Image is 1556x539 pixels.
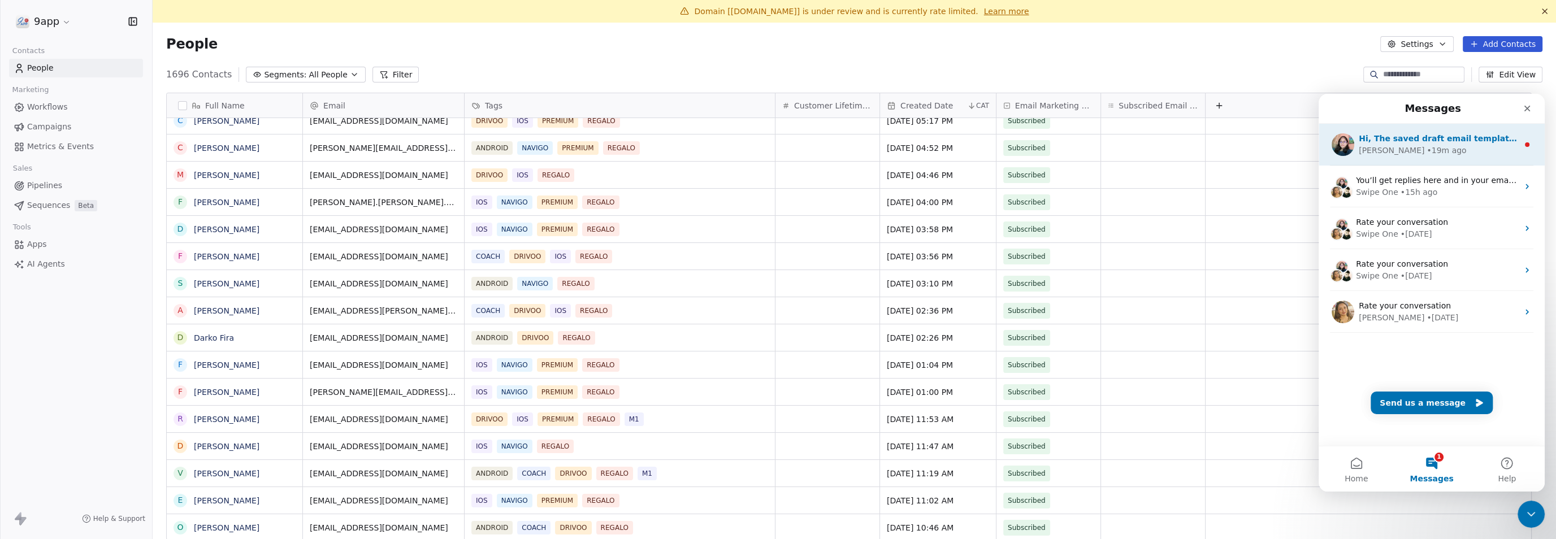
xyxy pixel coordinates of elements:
img: Siddarth avatar [21,133,34,147]
span: [EMAIL_ADDRESS][DOMAIN_NAME] [310,414,457,425]
span: Hi, The saved draft email templates (within the campaigns section) can be updated within the Draf... [40,40,1063,49]
span: Subscribed [1008,495,1046,506]
a: [PERSON_NAME] [194,116,259,125]
span: PREMIUM [537,385,578,399]
span: NAVIGO [497,223,532,236]
div: D [177,440,184,452]
a: [PERSON_NAME] [194,469,259,478]
button: Send us a message [52,298,174,320]
div: F [178,250,183,262]
span: M1 [638,467,657,480]
a: [PERSON_NAME] [194,442,259,451]
span: IOS [512,114,533,128]
span: M1 [625,412,644,426]
span: [DATE] 04:46 PM [887,169,989,181]
span: DRIVOO [509,304,545,318]
img: Siddarth avatar [21,175,34,189]
span: PREMIUM [537,494,578,507]
button: Edit View [1479,67,1542,82]
span: [EMAIL_ADDRESS][DOMAIN_NAME] [310,468,457,479]
div: V [177,467,183,479]
a: [PERSON_NAME] [194,388,259,397]
div: D [177,223,184,235]
button: Filter [372,67,419,82]
span: IOS [471,223,492,236]
span: [EMAIL_ADDRESS][DOMAIN_NAME] [310,441,457,452]
span: [EMAIL_ADDRESS][DOMAIN_NAME] [310,495,457,506]
a: Help & Support [82,514,145,523]
div: Swipe One [37,176,80,188]
span: IOS [512,412,533,426]
span: Rate your conversation [40,207,132,216]
a: Metrics & Events [9,137,143,156]
span: Subscribed [1008,414,1046,425]
span: REGALO [575,250,612,263]
span: Metrics & Events [27,141,94,153]
div: • [DATE] [108,218,140,230]
span: [EMAIL_ADDRESS][DOMAIN_NAME] [310,359,457,371]
div: F [178,359,183,371]
span: All People [309,69,347,81]
a: Workflows [9,98,143,116]
span: NAVIGO [497,440,532,453]
img: logo_con%20trasparenza.png [16,15,29,28]
span: Subscribed [1008,441,1046,452]
div: C [177,115,183,127]
span: REGALO [575,304,612,318]
div: D [177,332,184,344]
button: Settings [1380,36,1453,52]
span: [PERSON_NAME][EMAIL_ADDRESS][PERSON_NAME][DOMAIN_NAME] [310,386,457,398]
span: PREMIUM [557,141,598,155]
div: • 19m ago [108,51,148,63]
div: R [177,413,183,425]
span: Apps [27,238,47,250]
button: 9app [14,12,73,31]
span: [PERSON_NAME][EMAIL_ADDRESS][PERSON_NAME][DOMAIN_NAME] [310,142,457,154]
span: Full Name [205,100,245,111]
div: Swipe One [37,134,80,146]
div: A [177,305,183,316]
span: [DATE] 03:56 PM [887,251,989,262]
span: PREMIUM [537,223,578,236]
span: Customer Lifetime Value [794,100,873,111]
span: Home [26,381,49,389]
span: DRIVOO [555,521,591,534]
span: Workflows [27,101,68,113]
span: [EMAIL_ADDRESS][DOMAIN_NAME] [310,332,457,344]
span: DRIVOO [471,114,508,128]
span: Subscribed [1008,359,1046,371]
span: IOS [550,250,571,263]
a: [PERSON_NAME] [194,415,259,424]
span: Subscribed [1008,224,1046,235]
a: Campaigns [9,118,143,136]
a: Learn more [984,6,1029,17]
span: REGALO [583,412,619,426]
span: IOS [471,494,492,507]
span: NAVIGO [497,358,532,372]
span: REGALO [537,440,574,453]
span: Subscribed Email Categories [1119,100,1198,111]
div: • [DATE] [82,176,114,188]
a: [PERSON_NAME] [194,360,259,370]
span: Beta [75,200,97,211]
span: REGALO [583,114,619,128]
img: Harinder avatar [11,175,25,189]
a: Darko Fira [194,333,234,342]
span: Domain [[DOMAIN_NAME]] is under review and is currently rate limited. [695,7,978,16]
span: PREMIUM [538,114,578,128]
span: CAT [976,101,989,110]
span: [EMAIL_ADDRESS][DOMAIN_NAME] [310,169,457,181]
span: IOS [471,195,492,209]
div: [PERSON_NAME] [40,218,106,230]
img: Harinder avatar [11,92,25,105]
img: Harinder avatar [11,133,25,147]
span: REGALO [538,168,574,182]
div: Tags [465,93,775,118]
span: ANDROID [471,331,513,345]
a: People [9,59,143,77]
a: [PERSON_NAME] [194,171,259,180]
span: COACH [471,250,505,263]
div: F [178,386,183,398]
